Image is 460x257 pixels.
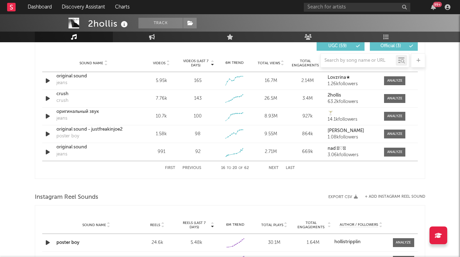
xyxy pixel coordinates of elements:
a: crush [56,91,131,98]
div: 5.48k [179,239,214,246]
a: original sound [56,144,131,151]
div: 24.6k [139,239,175,246]
button: 99+ [431,4,436,10]
span: Official ( 3 ) [374,44,407,48]
div: 1.58k [145,131,178,138]
span: Total Engagements [296,221,327,229]
div: 3.06k followers [328,153,377,158]
div: 30.1M [257,239,292,246]
div: 991 [145,148,178,155]
a: Lovzrina★ [328,75,377,80]
input: Search by song name or URL [321,58,396,64]
div: 16.7M [254,77,287,84]
div: crush [56,97,69,104]
div: 1.26k followers [328,82,377,87]
div: 7.76k [145,95,178,102]
button: Next [269,166,279,170]
div: 63.2k followers [328,99,377,104]
a: 2hollis [328,93,377,98]
div: 14.1k followers [328,117,377,122]
span: UGC ( 59 ) [321,44,354,48]
span: of [239,166,243,170]
strong: 🍸 [328,111,333,115]
span: Reels [150,223,160,227]
div: 2hollis [88,18,130,29]
div: 669k [291,148,324,155]
strong: 2hollis [328,93,341,98]
span: Instagram Reel Sounds [35,193,98,202]
input: Search for artists [304,3,410,12]
div: 2.71M [254,148,287,155]
div: 10.7k [145,113,178,120]
a: original sound - justfreakinjoe2 [56,126,131,133]
a: original sound [56,73,131,80]
div: 143 [194,95,202,102]
button: + Add Instagram Reel Sound [365,195,425,199]
div: 864k [291,131,324,138]
div: 100 [194,113,202,120]
a: 🍸 [328,111,377,116]
button: Export CSV [328,195,358,199]
a: nad 𓆩♡𓆪 [328,146,377,151]
div: jeans [56,80,67,87]
div: 5.95k [145,77,178,84]
div: 2.14M [291,77,324,84]
span: Sound Name [82,223,106,227]
div: 1.64M [296,239,331,246]
button: Official(3) [370,42,418,51]
div: 165 [194,77,202,84]
button: First [165,166,175,170]
button: Track [138,18,183,28]
div: 16 20 62 [215,164,254,173]
div: jeans [56,115,67,122]
strong: nad 𓆩♡𓆪 [328,146,346,151]
div: + Add Instagram Reel Sound [358,195,425,199]
div: 6M Trend [218,222,253,228]
div: jeans [56,151,67,158]
span: to [227,166,231,170]
strong: Lovzrina★ [328,75,350,80]
a: [PERSON_NAME] [328,128,377,133]
div: 99 + [433,2,442,7]
a: оригинальный звук [56,108,131,115]
a: hollistripplin [334,240,388,245]
div: 1.08k followers [328,135,377,140]
div: 26.5M [254,95,287,102]
span: Total Plays [261,223,283,227]
a: poster boy [56,240,80,245]
button: Previous [182,166,201,170]
div: 3.4M [291,95,324,102]
div: 927k [291,113,324,120]
div: poster boy [56,133,79,140]
strong: [PERSON_NAME] [328,128,364,133]
span: Reels (last 7 days) [179,221,210,229]
div: 8.93M [254,113,287,120]
div: 9.55M [254,131,287,138]
button: UGC(59) [317,42,365,51]
div: 92 [195,148,201,155]
button: Last [286,166,295,170]
span: Author / Followers [340,223,378,227]
strong: hollistripplin [334,240,361,244]
div: 98 [195,131,201,138]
